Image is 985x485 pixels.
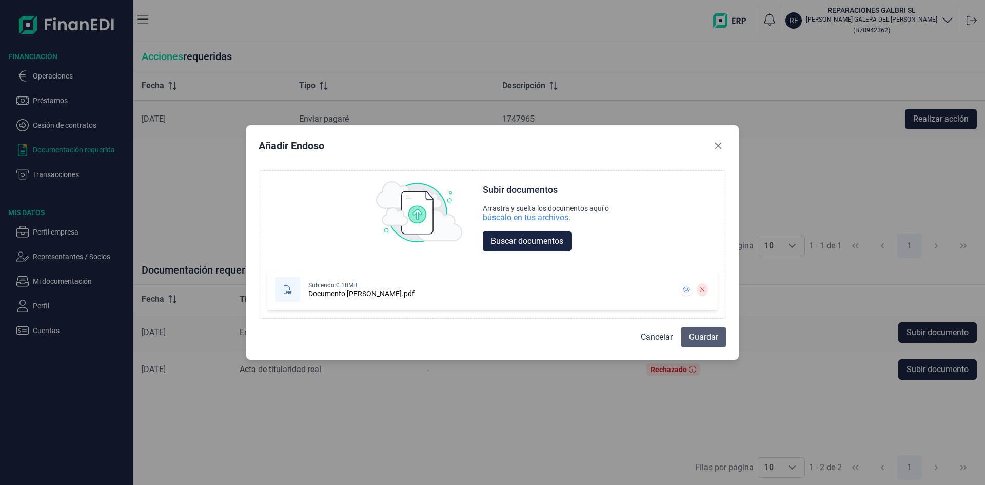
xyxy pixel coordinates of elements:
button: Cancelar [633,327,681,347]
div: Documento [PERSON_NAME].pdf [308,289,415,298]
div: búscalo en tus archivos. [483,212,609,223]
span: Cancelar [641,331,673,343]
button: Buscar documentos [483,231,572,251]
div: Subiendo: 0.18MB [308,281,415,289]
span: Buscar documentos [491,235,563,247]
button: Guardar [681,327,726,347]
div: búscalo en tus archivos. [483,212,570,223]
div: Añadir Endoso [259,139,324,153]
span: Guardar [689,331,718,343]
div: Subir documentos [483,184,558,196]
button: Close [710,138,726,154]
div: Arrastra y suelta los documentos aquí o [483,204,609,212]
img: upload img [376,181,462,243]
